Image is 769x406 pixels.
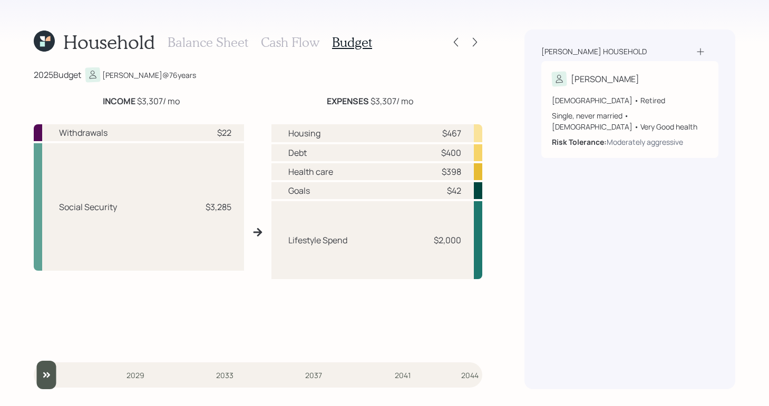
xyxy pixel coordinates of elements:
[552,137,607,147] b: Risk Tolerance:
[442,165,461,178] div: $398
[63,31,155,53] h1: Household
[552,95,708,106] div: [DEMOGRAPHIC_DATA] • Retired
[442,127,461,140] div: $467
[552,110,708,132] div: Single, never married • [DEMOGRAPHIC_DATA] • Very Good health
[288,234,347,246] div: Lifestyle Spend
[607,136,683,147] div: Moderately aggressive
[327,95,369,107] b: EXPENSES
[447,184,461,197] div: $42
[441,146,461,159] div: $400
[59,126,108,139] div: Withdrawals
[103,95,135,107] b: INCOME
[288,146,307,159] div: Debt
[288,165,333,178] div: Health care
[332,35,372,50] h3: Budget
[327,95,413,107] div: $3,307 / mo
[288,127,320,140] div: Housing
[217,126,231,139] div: $22
[102,70,196,81] div: [PERSON_NAME] @ 76 years
[34,68,81,81] div: 2025 Budget
[541,46,647,57] div: [PERSON_NAME] household
[261,35,319,50] h3: Cash Flow
[434,234,461,246] div: $2,000
[168,35,248,50] h3: Balance Sheet
[288,184,310,197] div: Goals
[103,95,180,107] div: $3,307 / mo
[59,201,117,213] div: Social Security
[571,73,639,85] div: [PERSON_NAME]
[206,201,231,213] div: $3,285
